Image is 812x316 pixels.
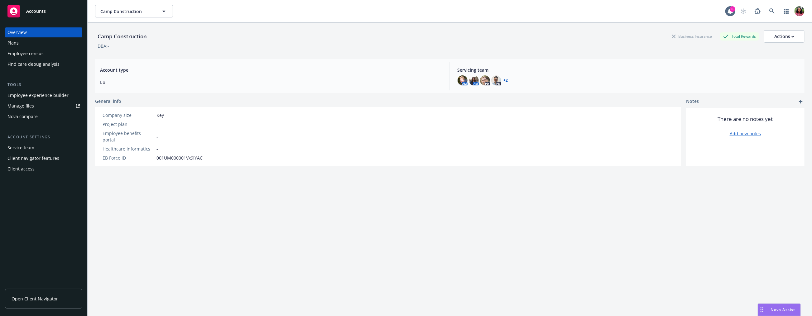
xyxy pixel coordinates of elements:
a: Nova compare [5,112,82,122]
img: photo [458,75,468,85]
div: 6 [730,6,735,12]
div: Service team [7,143,34,153]
a: Employee census [5,49,82,59]
img: photo [480,75,490,85]
a: Plans [5,38,82,48]
span: Key [156,112,164,118]
a: Find care debug analysis [5,59,82,69]
div: Nova compare [7,112,38,122]
span: Nova Assist [771,307,795,312]
div: Find care debug analysis [7,59,60,69]
div: Business Insurance [669,32,715,40]
a: add [797,98,805,105]
a: Overview [5,27,82,37]
button: Nova Assist [758,304,801,316]
div: EB Force ID [103,155,154,161]
a: Manage files [5,101,82,111]
a: Employee experience builder [5,90,82,100]
a: +2 [504,79,508,82]
span: There are no notes yet [718,115,773,123]
div: Actions [774,31,794,42]
div: Employee experience builder [7,90,69,100]
span: 001UM000001Vx9lYAC [156,155,203,161]
div: Overview [7,27,27,37]
div: Healthcare Informatics [103,146,154,152]
a: Start snowing [737,5,750,17]
div: Tools [5,82,82,88]
span: General info [95,98,121,104]
img: photo [491,75,501,85]
div: Employee benefits portal [103,130,154,143]
div: Plans [7,38,19,48]
span: Notes [686,98,699,105]
div: Client navigator features [7,153,59,163]
div: Client access [7,164,35,174]
img: photo [469,75,479,85]
span: - [156,146,158,152]
div: Drag to move [758,304,766,316]
a: Switch app [780,5,793,17]
span: Open Client Navigator [12,295,58,302]
div: DBA: - [98,43,109,49]
img: photo [795,6,805,16]
div: Project plan [103,121,154,127]
a: Client access [5,164,82,174]
button: Camp Construction [95,5,173,17]
span: Accounts [26,9,46,14]
a: Add new notes [730,130,761,137]
button: Actions [764,30,805,43]
span: - [156,121,158,127]
div: Employee census [7,49,44,59]
div: Manage files [7,101,34,111]
span: Servicing team [458,67,800,73]
a: Search [766,5,778,17]
span: Camp Construction [100,8,154,15]
a: Accounts [5,2,82,20]
div: Camp Construction [95,32,149,41]
div: Account settings [5,134,82,140]
span: Account type [100,67,442,73]
a: Report a Bug [752,5,764,17]
span: - [156,133,158,140]
a: Client navigator features [5,153,82,163]
a: Service team [5,143,82,153]
span: EB [100,79,442,85]
div: Company size [103,112,154,118]
div: Total Rewards [720,32,759,40]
